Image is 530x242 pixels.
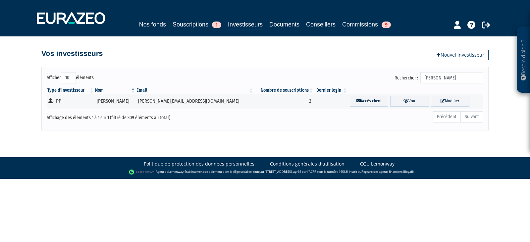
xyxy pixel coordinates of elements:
[254,87,314,94] th: Nombre de souscriptions : activer pour trier la colonne par ordre croissant
[395,72,483,83] label: Rechercher :
[139,20,166,29] a: Nos fonds
[361,169,414,174] a: Registre des agents financiers (Regafi)
[342,20,391,29] a: Commissions9
[136,87,254,94] th: Email : activer pour trier la colonne par ordre croissant
[212,22,221,28] span: 1
[269,20,299,29] a: Documents
[47,72,94,83] label: Afficher éléments
[382,22,391,28] span: 9
[47,111,223,121] div: Affichage des éléments 1 à 1 sur 1 (filtré de 309 éléments au total)
[61,72,76,83] select: Afficheréléments
[41,50,103,58] h4: Vos investisseurs
[306,20,336,29] a: Conseillers
[314,87,348,94] th: Dernier login : activer pour trier la colonne par ordre croissant
[168,169,184,174] a: Lemonway
[254,94,314,109] td: 2
[432,50,489,60] a: Nouvel investisseur
[390,96,429,107] a: Voir
[136,94,254,109] td: [PERSON_NAME][EMAIL_ADDRESS][DOMAIN_NAME]
[431,96,469,107] a: Modifier
[420,72,483,83] input: Rechercher :
[37,12,105,24] img: 1732889491-logotype_eurazeo_blanc_rvb.png
[129,169,154,175] img: logo-lemonway.png
[520,30,527,90] p: Besoin d'aide ?
[228,20,263,30] a: Investisseurs
[173,20,221,29] a: Souscriptions1
[348,87,483,94] th: &nbsp;
[360,161,395,167] a: CGU Lemonway
[7,169,523,175] div: - Agent de (établissement de paiement dont le siège social est situé au [STREET_ADDRESS], agréé p...
[270,161,344,167] a: Conditions générales d'utilisation
[94,87,136,94] th: Nom : activer pour trier la colonne par ordre d&eacute;croissant
[47,94,94,109] td: - PP
[47,87,94,94] th: Type d'investisseur : activer pour trier la colonne par ordre croissant
[144,161,254,167] a: Politique de protection des données personnelles
[350,96,388,107] a: Accès client
[94,94,136,109] td: [PERSON_NAME]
